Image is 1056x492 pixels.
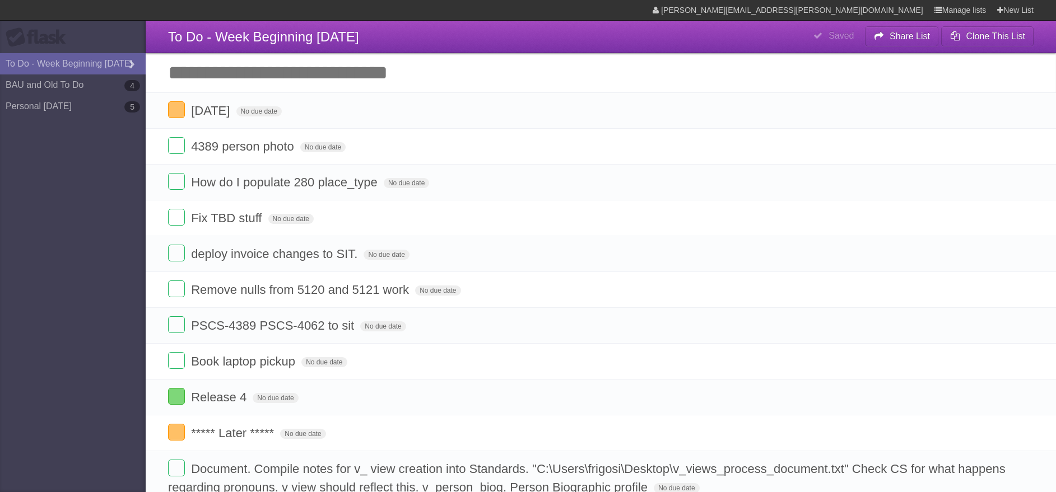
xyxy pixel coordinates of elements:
[865,26,939,46] button: Share List
[168,352,185,369] label: Done
[191,247,360,261] span: deploy invoice changes to SIT.
[280,429,325,439] span: No due date
[168,424,185,441] label: Done
[300,142,346,152] span: No due date
[890,31,930,41] b: Share List
[168,29,359,44] span: To Do - Week Beginning [DATE]
[168,173,185,190] label: Done
[364,250,409,260] span: No due date
[168,101,185,118] label: Done
[191,354,298,368] span: Book laptop pickup
[191,283,412,297] span: Remove nulls from 5120 and 5121 work
[191,318,357,332] span: PSCS-4389 PSCS-4062 to sit
[191,390,249,404] span: Release 4
[168,137,185,154] label: Done
[941,26,1034,46] button: Clone This List
[168,316,185,333] label: Done
[253,393,298,403] span: No due date
[168,245,185,261] label: Done
[384,178,429,188] span: No due date
[124,101,140,113] b: 5
[191,211,264,225] span: Fix TBD stuff
[301,357,347,367] span: No due date
[6,27,73,48] div: Flask
[191,175,380,189] span: How do I populate 280 place_type
[168,388,185,405] label: Done
[191,139,297,153] span: 4389 person photo
[268,214,314,224] span: No due date
[360,321,406,331] span: No due date
[168,280,185,297] label: Done
[168,460,185,476] label: Done
[966,31,1025,41] b: Clone This List
[829,31,854,40] b: Saved
[191,104,232,118] span: [DATE]
[415,285,460,296] span: No due date
[168,209,185,226] label: Done
[236,106,282,116] span: No due date
[124,80,140,91] b: 4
